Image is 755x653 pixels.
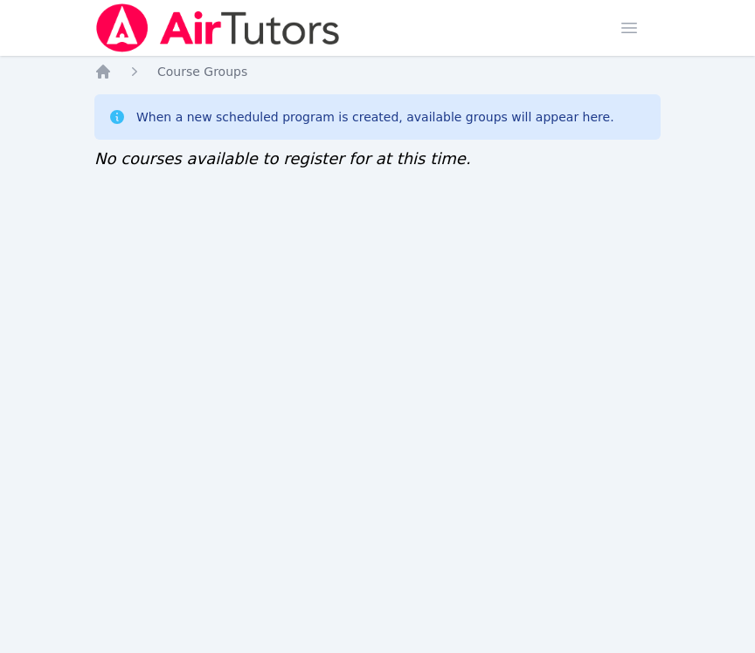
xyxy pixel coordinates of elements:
[94,3,342,52] img: Air Tutors
[94,149,471,168] span: No courses available to register for at this time.
[157,63,247,80] a: Course Groups
[94,63,661,80] nav: Breadcrumb
[157,65,247,79] span: Course Groups
[136,108,614,126] div: When a new scheduled program is created, available groups will appear here.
